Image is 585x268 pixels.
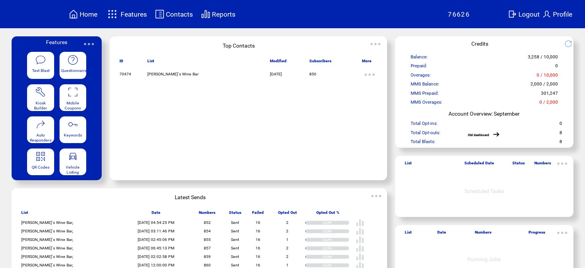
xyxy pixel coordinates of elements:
[554,156,570,171] img: ellypsis.svg
[147,58,154,67] span: List
[411,99,442,108] span: MMS Overages:
[138,246,174,251] span: [DATE] 06:45:13 PM
[356,218,364,227] img: poll%20-%20white.svg
[411,90,439,99] span: MMS Prepaid:
[32,165,49,170] span: QR Codes
[46,39,67,45] span: Features
[104,7,148,22] a: Features
[356,253,364,261] img: poll%20-%20white.svg
[559,121,562,130] span: 0
[309,58,331,67] span: Subscribers
[411,63,427,72] span: Prepaid:
[512,160,525,169] span: Status
[231,229,239,234] span: Sent
[35,87,46,97] img: tool%201.svg
[231,263,239,268] span: Sent
[60,52,86,79] a: Questionnaire
[286,237,288,242] span: 1
[252,210,264,218] span: Failed
[471,41,488,47] span: Credits
[81,36,97,52] img: ellypsis.svg
[80,10,97,18] span: Home
[411,72,431,81] span: Overages:
[530,81,558,90] span: 2,000 / 2,000
[204,263,211,268] span: 860
[528,54,558,63] span: 3,258 / 10,000
[147,72,199,77] span: [PERSON_NAME]`s Wine Bar
[368,188,384,204] img: ellypsis.svg
[323,255,349,259] div: 0.23%
[212,10,235,18] span: Reports
[464,188,504,194] span: Scheduled Tasks
[60,116,86,143] a: Keywords
[21,237,73,242] span: [PERSON_NAME]`s Wine Bar,
[542,9,551,19] img: profile.svg
[411,121,438,130] span: Total Opt-ins:
[323,221,349,225] div: 0.23%
[27,84,54,111] a: Kiosk Builder
[223,43,255,49] span: Top Contacts
[119,58,123,67] span: ID
[175,194,206,200] span: Latest Sends
[204,246,211,251] span: 857
[356,236,364,244] img: poll%20-%20white.svg
[286,220,288,225] span: 2
[21,254,73,259] span: [PERSON_NAME]`s Wine Bar,
[411,54,428,63] span: Balance:
[356,244,364,253] img: poll%20-%20white.svg
[27,52,54,79] a: Text Blast
[323,229,349,233] div: 0.23%
[309,72,316,77] span: 850
[362,58,372,67] span: More
[66,165,80,175] span: Vehicle Listing
[138,263,174,268] span: [DATE] 12:00:00 PM
[67,55,78,65] img: questionnaire.svg
[554,225,570,241] img: ellypsis.svg
[411,81,439,90] span: MMS Balance:
[201,9,210,19] img: chart.svg
[368,36,383,52] img: ellypsis.svg
[256,229,260,234] span: 16
[229,210,241,218] span: Status
[21,220,73,225] span: [PERSON_NAME]`s Wine Bar,
[286,254,288,259] span: 2
[35,151,46,162] img: qr.svg
[539,99,558,108] span: 0 / 2,000
[356,227,364,236] img: poll%20-%20white.svg
[411,139,435,148] span: Total Blasts:
[405,230,412,238] span: List
[323,238,349,242] div: 0.12%
[68,8,99,20] a: Home
[555,63,558,72] span: 0
[256,246,260,251] span: 16
[121,10,147,18] span: Features
[21,263,73,268] span: [PERSON_NAME]`s Wine Bar,
[256,237,260,242] span: 16
[231,237,239,242] span: Sent
[204,220,211,225] span: 852
[405,160,412,169] span: List
[27,149,54,175] a: QR Codes
[34,101,47,111] span: Kiosk Builder
[35,55,46,65] img: text-blast.svg
[537,72,558,81] span: 0 / 10,000
[166,10,193,18] span: Contacts
[61,68,87,73] span: Questionnaire
[508,9,517,19] img: exit.svg
[200,8,237,20] a: Reports
[69,9,78,19] img: home.svg
[21,210,28,218] span: List
[65,101,81,111] span: Mobile Coupons
[138,220,174,225] span: [DATE] 04:54:25 PM
[448,10,470,18] span: 76626
[60,84,86,111] a: Mobile Coupons
[138,229,174,234] span: [DATE] 03:11:46 PM
[559,139,562,148] span: 8
[464,160,494,169] span: Scheduled Date
[27,116,54,143] a: Auto Responders
[67,87,78,97] img: coupons.svg
[35,119,46,130] img: auto-responders.svg
[270,72,282,77] span: [DATE]
[565,40,578,48] img: refresh.png
[468,133,489,137] a: Old dashboard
